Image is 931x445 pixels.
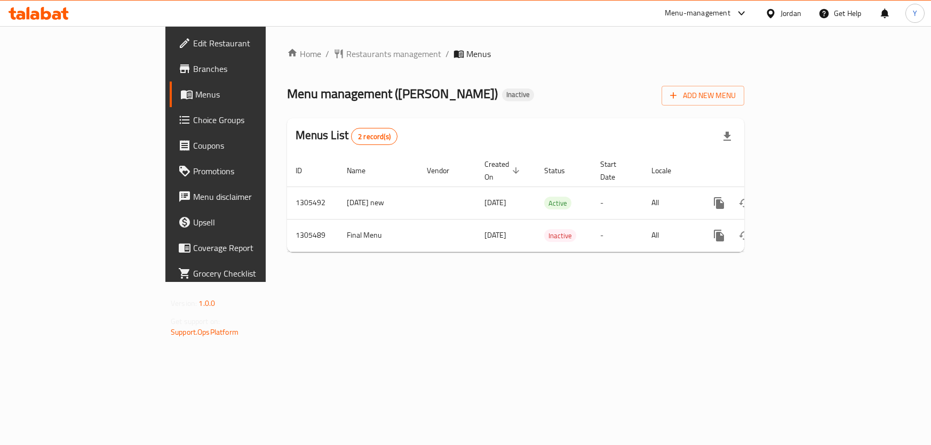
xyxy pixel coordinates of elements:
[193,190,312,203] span: Menu disclaimer
[333,47,441,60] a: Restaurants management
[643,187,698,219] td: All
[484,196,506,209] span: [DATE]
[732,190,758,216] button: Change Status
[193,241,312,254] span: Coverage Report
[466,47,491,60] span: Menus
[193,165,312,177] span: Promotions
[170,184,321,209] a: Menu disclaimer
[325,47,329,60] li: /
[445,47,449,60] li: /
[171,325,238,339] a: Support.OpsPlatform
[502,88,534,101] div: Inactive
[170,158,321,184] a: Promotions
[352,132,397,142] span: 2 record(s)
[651,164,685,177] span: Locale
[193,114,312,126] span: Choice Groups
[170,30,321,56] a: Edit Restaurant
[287,47,744,60] nav: breadcrumb
[287,82,498,106] span: Menu management ( [PERSON_NAME] )
[544,229,576,242] div: Inactive
[170,133,321,158] a: Coupons
[665,7,730,20] div: Menu-management
[643,219,698,252] td: All
[296,164,316,177] span: ID
[484,228,506,242] span: [DATE]
[781,7,801,19] div: Jordan
[287,155,817,252] table: enhanced table
[714,124,740,149] div: Export file
[195,88,312,101] span: Menus
[592,219,643,252] td: -
[600,158,630,183] span: Start Date
[193,37,312,50] span: Edit Restaurant
[544,164,579,177] span: Status
[544,197,571,209] span: Active
[198,296,215,310] span: 1.0.0
[732,223,758,248] button: Change Status
[170,209,321,235] a: Upsell
[338,187,418,219] td: [DATE] new
[170,235,321,261] a: Coverage Report
[351,128,397,145] div: Total records count
[346,47,441,60] span: Restaurants management
[670,89,736,102] span: Add New Menu
[170,107,321,133] a: Choice Groups
[193,139,312,152] span: Coupons
[347,164,379,177] span: Name
[427,164,463,177] span: Vendor
[706,190,732,216] button: more
[170,56,321,82] a: Branches
[592,187,643,219] td: -
[484,158,523,183] span: Created On
[193,62,312,75] span: Branches
[170,82,321,107] a: Menus
[193,216,312,229] span: Upsell
[338,219,418,252] td: Final Menu
[706,223,732,248] button: more
[171,314,220,328] span: Get support on:
[296,127,397,145] h2: Menus List
[170,261,321,286] a: Grocery Checklist
[913,7,917,19] span: Y
[502,90,534,99] span: Inactive
[698,155,817,187] th: Actions
[544,230,576,242] span: Inactive
[662,86,744,106] button: Add New Menu
[171,296,197,310] span: Version:
[193,267,312,280] span: Grocery Checklist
